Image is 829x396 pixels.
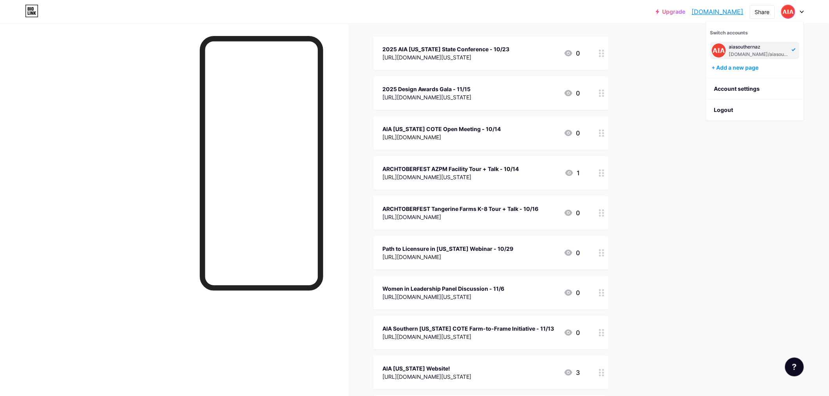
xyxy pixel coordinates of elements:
a: Upgrade [656,9,686,15]
div: 0 [564,328,580,337]
div: [URL][DOMAIN_NAME] [383,213,539,221]
div: aiasouthernaz [729,44,789,50]
div: 1 [565,168,580,178]
span: Switch accounts [710,30,748,36]
div: 0 [564,128,580,138]
div: [URL][DOMAIN_NAME][US_STATE] [383,333,554,341]
div: Share [755,8,770,16]
div: [URL][DOMAIN_NAME][US_STATE] [383,173,519,181]
div: AIA Southern [US_STATE] COTE Farm-to-Frame Initiative - 11/13 [383,324,554,333]
div: ARCHTOBERFEST AZPM Facility Tour + Talk - 10/14 [383,165,519,173]
div: [URL][DOMAIN_NAME] [383,253,514,261]
img: aiasouthernaz [782,5,795,18]
div: + Add a new page [712,64,800,72]
div: 0 [564,248,580,257]
div: [URL][DOMAIN_NAME] [383,133,501,141]
div: [URL][DOMAIN_NAME][US_STATE] [383,373,472,381]
div: [URL][DOMAIN_NAME][US_STATE] [383,53,510,61]
div: [DOMAIN_NAME]/aiasouthernaz [729,51,789,58]
div: 0 [564,288,580,297]
li: Logout [706,99,804,121]
div: [URL][DOMAIN_NAME][US_STATE] [383,293,505,301]
div: 0 [564,49,580,58]
div: [URL][DOMAIN_NAME][US_STATE] [383,93,472,101]
div: AIA [US_STATE] COTE Open Meeting - 10/14 [383,125,501,133]
div: 0 [564,88,580,98]
div: 3 [564,368,580,377]
a: Account settings [706,78,804,99]
a: [DOMAIN_NAME] [692,7,744,16]
div: Women in Leadership Panel Discussion - 11/6 [383,284,505,293]
div: 2025 Design Awards Gala - 11/15 [383,85,472,93]
div: Path to Licensure in [US_STATE] Webinar - 10/29 [383,245,514,253]
div: 2025 AIA [US_STATE] State Conference - 10/23 [383,45,510,53]
div: 0 [564,208,580,218]
div: AIA [US_STATE] Website! [383,364,472,373]
div: ARCHTOBERFEST Tangerine Farms K-8 Tour + Talk - 10/16 [383,205,539,213]
img: aiasouthernaz [712,43,726,58]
